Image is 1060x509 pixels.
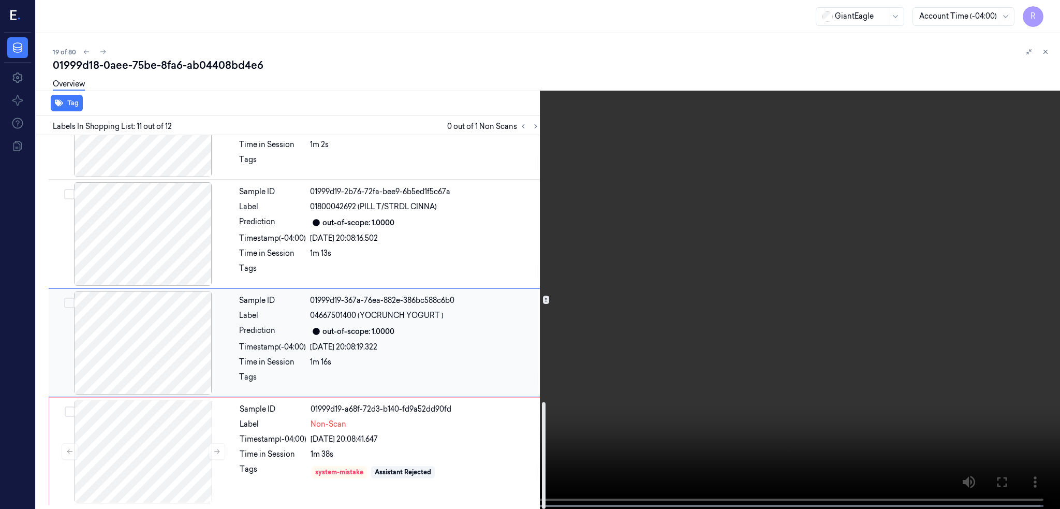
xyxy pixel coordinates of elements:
div: Time in Session [239,357,306,368]
span: 01800042692 (PILL T/STRDL CINNA) [310,201,437,212]
span: Labels In Shopping List: 11 out of 12 [53,121,172,132]
div: Timestamp (-04:00) [240,434,306,445]
div: out-of-scope: 1.0000 [322,326,394,337]
div: Prediction [239,216,306,229]
div: Timestamp (-04:00) [239,233,306,244]
div: Tags [239,263,306,280]
div: Sample ID [240,404,306,415]
div: Label [239,310,306,321]
button: Tag [51,95,83,111]
div: [DATE] 20:08:16.502 [310,233,540,244]
div: 01999d19-2b76-72fa-bee9-6b5ed1f5c67a [310,186,540,197]
div: [DATE] 20:08:41.647 [311,434,539,445]
div: Assistant Rejected [375,468,431,477]
div: [DATE] 20:08:19.322 [310,342,540,353]
span: Non-Scan [311,419,346,430]
div: 1m 2s [310,139,540,150]
div: Timestamp (-04:00) [239,342,306,353]
span: 04667501400 (YOCRUNCH YOGURT ) [310,310,444,321]
div: Label [240,419,306,430]
div: Label [239,201,306,212]
div: Tags [239,154,306,171]
div: 01999d19-367a-76ea-882e-386bc588c6b0 [310,295,540,306]
button: Select row [64,298,75,308]
div: out-of-scope: 1.0000 [322,217,394,228]
span: 0 out of 1 Non Scans [447,120,542,133]
div: Prediction [239,325,306,338]
button: Select row [64,189,75,199]
div: Tags [239,372,306,388]
div: Time in Session [239,248,306,259]
div: system-mistake [315,468,363,477]
span: 19 of 80 [53,48,76,56]
div: 01999d18-0aee-75be-8fa6-ab04408bd4e6 [53,58,1052,72]
div: 1m 16s [310,357,540,368]
div: Time in Session [239,139,306,150]
button: R [1023,6,1043,27]
div: Tags [240,464,306,481]
div: Sample ID [239,186,306,197]
button: Select row [65,406,75,417]
div: Sample ID [239,295,306,306]
a: Overview [53,79,85,91]
div: 1m 13s [310,248,540,259]
div: 01999d19-a68f-72d3-b140-fd9a52dd90fd [311,404,539,415]
div: 1m 38s [311,449,539,460]
div: Time in Session [240,449,306,460]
